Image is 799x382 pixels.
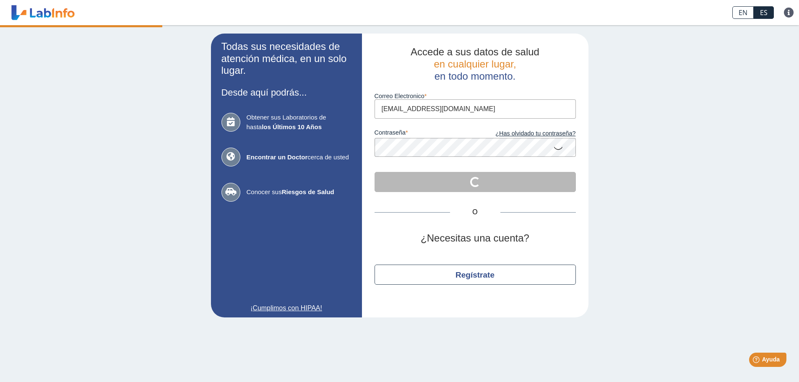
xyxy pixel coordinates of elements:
[282,188,334,195] b: Riesgos de Salud
[434,58,516,70] span: en cualquier lugar,
[435,70,515,82] span: en todo momento.
[221,303,351,313] a: ¡Cumplimos con HIPAA!
[375,232,576,244] h2: ¿Necesitas una cuenta?
[247,153,308,161] b: Encontrar un Doctor
[411,46,539,57] span: Accede a sus datos de salud
[754,6,774,19] a: ES
[247,153,351,162] span: cerca de usted
[375,93,576,99] label: Correo Electronico
[221,87,351,98] h3: Desde aquí podrás...
[375,265,576,285] button: Regístrate
[732,6,754,19] a: EN
[475,129,576,138] a: ¿Has olvidado tu contraseña?
[375,129,475,138] label: contraseña
[724,349,790,373] iframe: Help widget launcher
[247,187,351,197] span: Conocer sus
[247,113,351,132] span: Obtener sus Laboratorios de hasta
[450,207,500,217] span: O
[262,123,322,130] b: los Últimos 10 Años
[221,41,351,77] h2: Todas sus necesidades de atención médica, en un solo lugar.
